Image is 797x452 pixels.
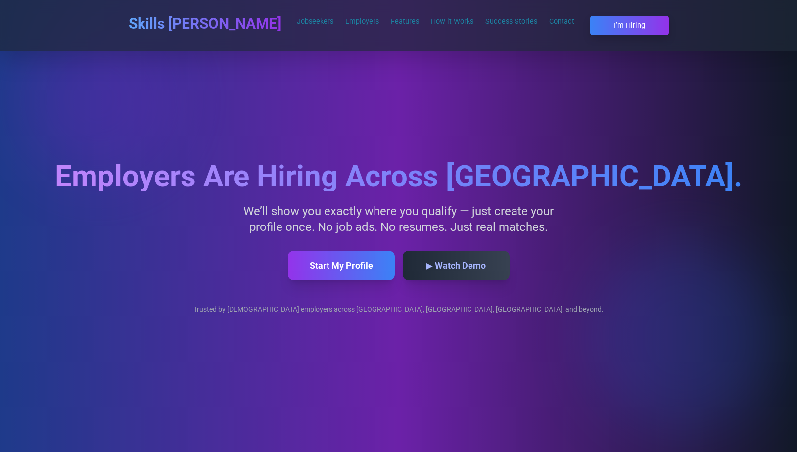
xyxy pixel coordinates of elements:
a: Success Stories [485,17,537,26]
button: ▶ Watch Demo [403,251,510,280]
h2: Employers Are Hiring Across [GEOGRAPHIC_DATA]. [55,162,742,191]
button: I’m Hiring [590,16,669,35]
div: Trusted by [DEMOGRAPHIC_DATA] employers across [GEOGRAPHIC_DATA], [GEOGRAPHIC_DATA], [GEOGRAPHIC_... [55,304,742,314]
p: We’ll show you exactly where you qualify — just create your profile once. No job ads. No resumes.... [233,203,565,235]
a: Jobseekers [297,17,333,26]
button: Start My Profile [288,251,395,280]
a: Contact [549,17,574,26]
a: Features [391,17,419,26]
a: Employers [345,17,379,26]
h1: Skills [PERSON_NAME] [129,15,281,33]
a: How it Works [431,17,473,26]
